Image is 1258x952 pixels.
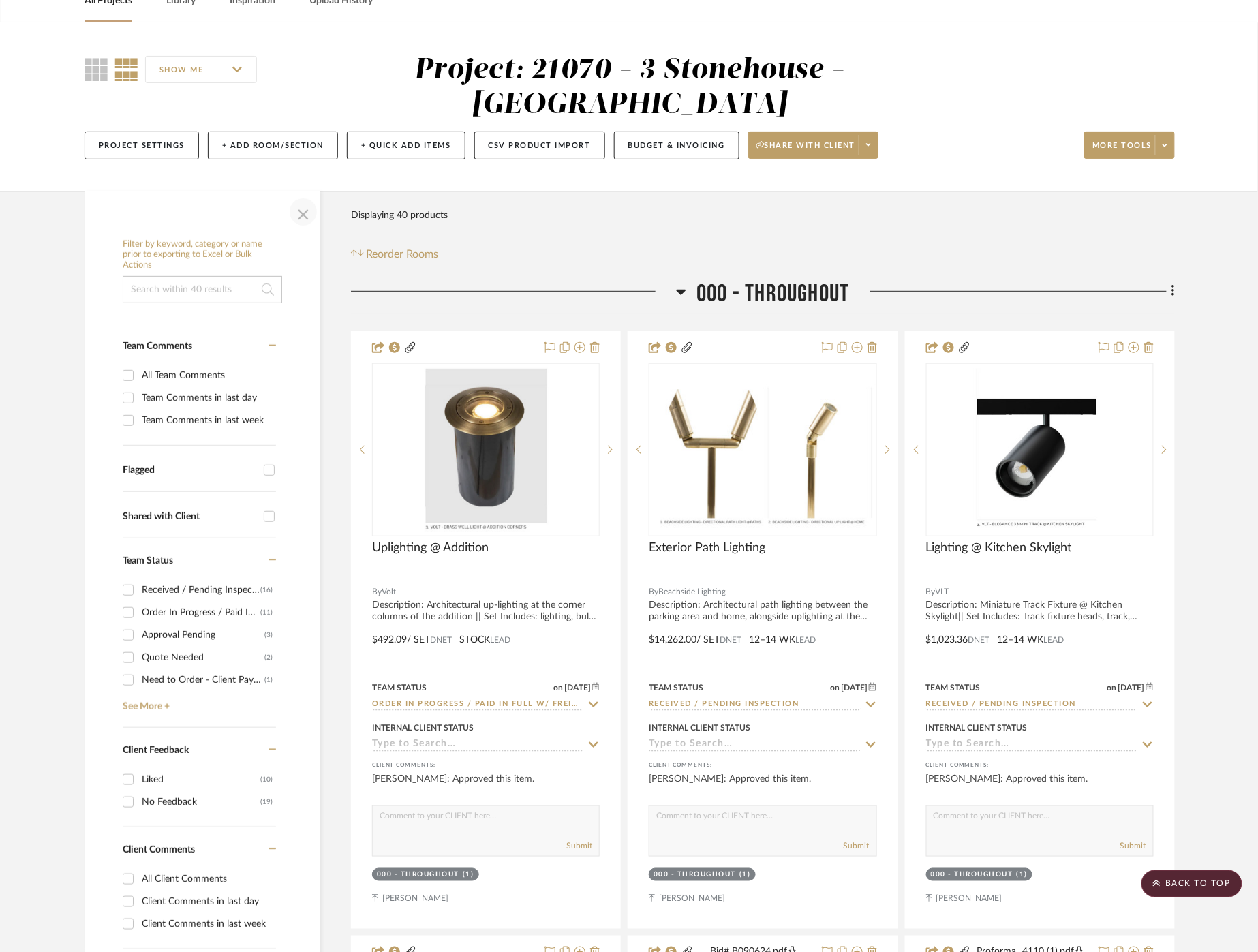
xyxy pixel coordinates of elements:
[756,140,856,161] span: Share with client
[696,279,849,309] span: 000 - Throughout
[142,365,273,386] div: All Team Comments
[382,585,396,598] span: Volt
[649,739,860,752] input: Type to Search…
[351,202,448,229] div: Displaying 40 products
[1117,683,1146,692] span: [DATE]
[973,365,1106,535] img: Lighting @ Kitchen Skylight
[142,769,260,790] div: Liked
[840,683,869,692] span: [DATE]
[926,681,981,694] div: Team Status
[377,870,459,880] div: 000 - Throughout
[1084,132,1175,159] button: More tools
[260,791,273,813] div: (19)
[372,698,583,711] input: Type to Search…
[926,739,1137,752] input: Type to Search…
[372,681,427,694] div: Team Status
[142,891,273,912] div: Client Comments in last day
[142,624,264,646] div: Approval Pending
[372,585,382,598] span: By
[123,845,195,855] span: Client Comments
[1120,840,1146,852] button: Submit
[1107,684,1117,692] span: on
[649,585,658,598] span: By
[474,132,605,159] button: CSV Product Import
[563,683,592,692] span: [DATE]
[260,769,273,790] div: (10)
[260,602,273,624] div: (11)
[372,540,489,555] span: Uplighting @ Addition
[123,239,282,271] h6: Filter by keyword, category or name prior to exporting to Excel or Bulk Actions
[119,691,276,713] a: See More +
[649,698,860,711] input: Type to Search…
[650,369,875,530] img: Exterior Path Lighting
[372,722,474,734] div: Internal Client Status
[208,132,338,159] button: + Add Room/Section
[142,669,264,691] div: Need to Order - Client Payment Received
[1141,870,1242,897] scroll-to-top-button: BACK TO TOP
[123,276,282,303] input: Search within 40 results
[614,132,739,159] button: Budget & Invoicing
[260,579,273,601] div: (16)
[372,772,600,799] div: [PERSON_NAME]: Approved this item.
[367,246,439,262] span: Reorder Rooms
[372,739,583,752] input: Type to Search…
[347,132,465,159] button: + Quick Add Items
[142,602,260,624] div: Order In Progress / Paid In Full w/ Freight, No Balance due
[264,669,273,691] div: (1)
[142,913,273,935] div: Client Comments in last week
[373,364,599,536] div: 0
[123,746,189,755] span: Client Feedback
[414,56,844,119] div: Project: 21070 - 3 Stonehouse - [GEOGRAPHIC_DATA]
[926,722,1028,734] div: Internal Client Status
[123,465,257,476] div: Flagged
[566,840,592,852] button: Submit
[926,585,936,598] span: By
[1092,140,1152,161] span: More tools
[351,246,439,262] button: Reorder Rooms
[926,698,1137,711] input: Type to Search…
[936,585,949,598] span: VLT
[123,341,192,351] span: Team Comments
[123,556,173,566] span: Team Status
[649,681,703,694] div: Team Status
[421,365,551,535] img: Uplighting @ Addition
[926,540,1072,555] span: Lighting @ Kitchen Skylight
[290,198,317,226] button: Close
[142,868,273,890] div: All Client Comments
[553,684,563,692] span: on
[142,791,260,813] div: No Feedback
[142,387,273,409] div: Team Comments in last day
[264,647,273,669] div: (2)
[649,772,876,799] div: [PERSON_NAME]: Approved this item.
[142,410,273,431] div: Team Comments in last week
[844,840,870,852] button: Submit
[654,870,736,880] div: 000 - Throughout
[123,511,257,523] div: Shared with Client
[142,647,264,669] div: Quote Needed
[931,870,1013,880] div: 000 - Throughout
[830,684,840,692] span: on
[739,870,751,880] div: (1)
[649,722,750,734] div: Internal Client Status
[264,624,273,646] div: (3)
[649,540,765,555] span: Exterior Path Lighting
[1017,870,1028,880] div: (1)
[658,585,726,598] span: Beachside Lighting
[748,132,879,159] button: Share with client
[85,132,199,159] button: Project Settings
[926,772,1154,799] div: [PERSON_NAME]: Approved this item.
[142,579,260,601] div: Received / Pending Inspection
[463,870,474,880] div: (1)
